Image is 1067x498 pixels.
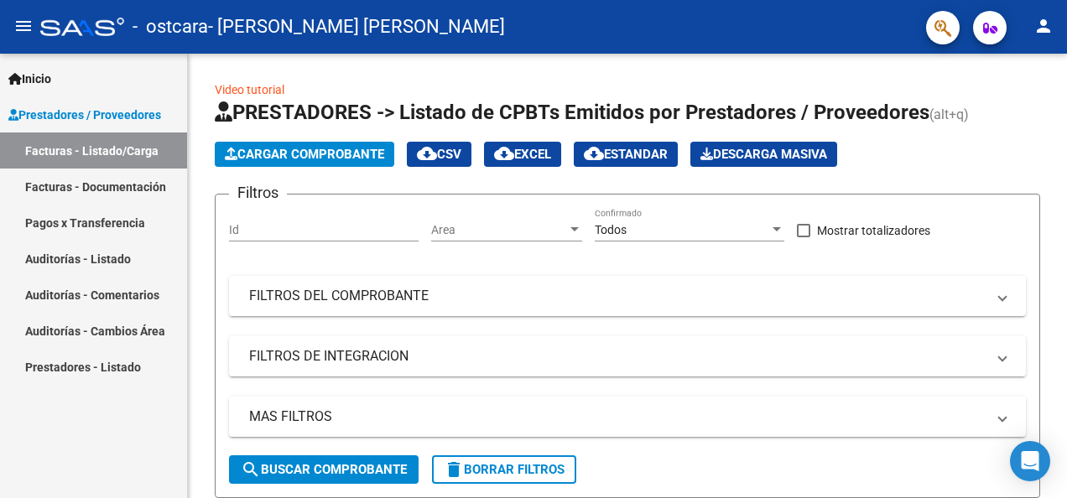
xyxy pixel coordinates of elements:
[8,106,161,124] span: Prestadores / Proveedores
[407,142,471,167] button: CSV
[1033,16,1054,36] mat-icon: person
[929,106,969,122] span: (alt+q)
[241,459,261,480] mat-icon: search
[215,142,394,167] button: Cargar Comprobante
[249,347,986,366] mat-panel-title: FILTROS DE INTEGRACION
[215,101,929,124] span: PRESTADORES -> Listado de CPBTs Emitidos por Prestadores / Proveedores
[13,16,34,36] mat-icon: menu
[229,397,1026,437] mat-expansion-panel-header: MAS FILTROS
[700,147,827,162] span: Descarga Masiva
[494,143,514,163] mat-icon: cloud_download
[249,287,986,305] mat-panel-title: FILTROS DEL COMPROBANTE
[431,223,567,237] span: Area
[494,147,551,162] span: EXCEL
[208,8,505,45] span: - [PERSON_NAME] [PERSON_NAME]
[249,407,986,426] mat-panel-title: MAS FILTROS
[1010,441,1050,481] div: Open Intercom Messenger
[690,142,837,167] button: Descarga Masiva
[417,147,461,162] span: CSV
[574,142,678,167] button: Estandar
[817,220,930,241] span: Mostrar totalizadores
[229,181,287,205] h3: Filtros
[417,143,437,163] mat-icon: cloud_download
[484,142,561,167] button: EXCEL
[225,147,384,162] span: Cargar Comprobante
[690,142,837,167] app-download-masive: Descarga masiva de comprobantes (adjuntos)
[444,462,565,477] span: Borrar Filtros
[444,459,464,480] mat-icon: delete
[241,462,407,477] span: Buscar Comprobante
[595,223,627,236] span: Todos
[432,455,576,484] button: Borrar Filtros
[229,455,419,484] button: Buscar Comprobante
[584,147,668,162] span: Estandar
[229,336,1026,376] mat-expansion-panel-header: FILTROS DE INTEGRACION
[215,83,284,96] a: Video tutorial
[229,276,1026,316] mat-expansion-panel-header: FILTROS DEL COMPROBANTE
[584,143,604,163] mat-icon: cloud_download
[8,70,51,88] span: Inicio
[133,8,208,45] span: - ostcara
